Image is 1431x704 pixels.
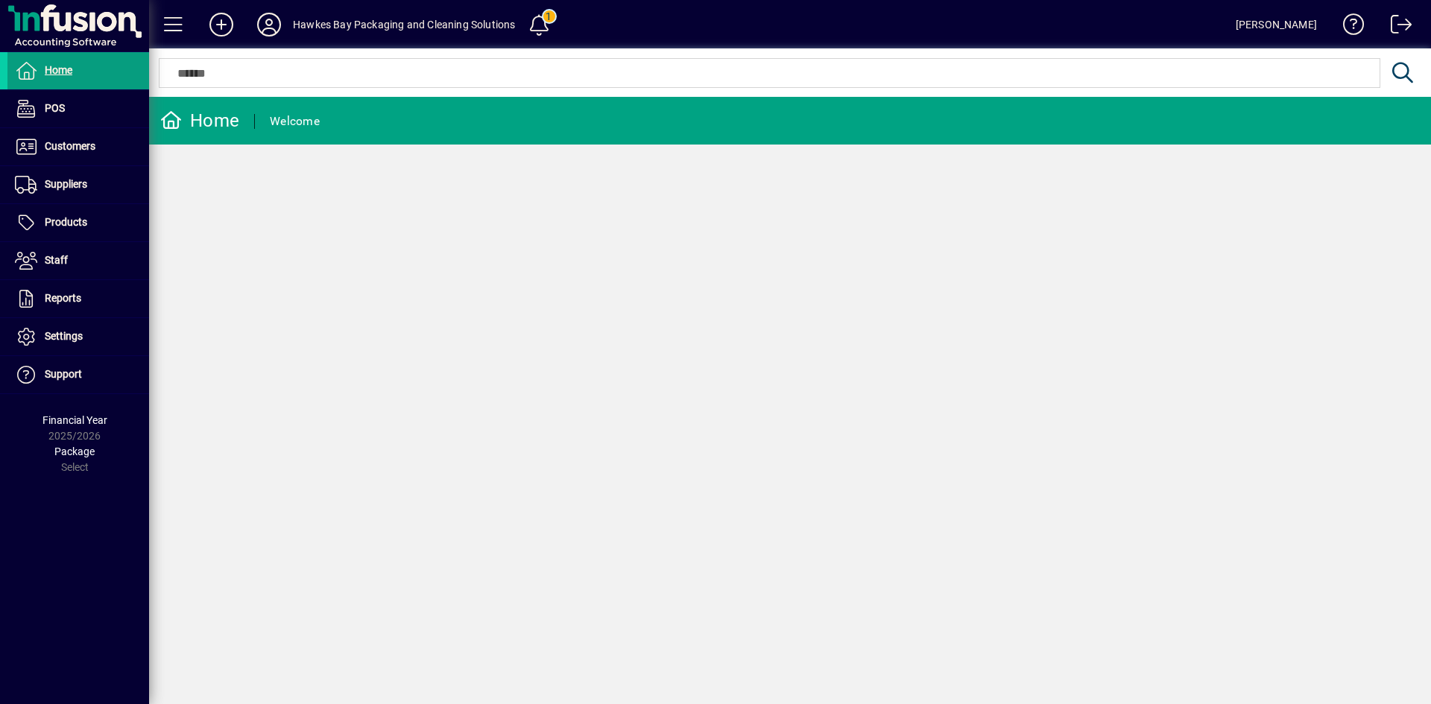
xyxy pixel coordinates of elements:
a: Settings [7,318,149,355]
span: Home [45,64,72,76]
span: Reports [45,292,81,304]
a: Reports [7,280,149,317]
span: Suppliers [45,178,87,190]
div: Welcome [270,110,320,133]
span: Support [45,368,82,380]
span: Financial Year [42,414,107,426]
a: Products [7,204,149,241]
span: POS [45,102,65,114]
span: Customers [45,140,95,152]
a: Staff [7,242,149,279]
a: Knowledge Base [1332,3,1365,51]
a: POS [7,90,149,127]
button: Profile [245,11,293,38]
button: Add [198,11,245,38]
a: Logout [1380,3,1412,51]
span: Settings [45,330,83,342]
div: Hawkes Bay Packaging and Cleaning Solutions [293,13,516,37]
a: Suppliers [7,166,149,203]
span: Package [54,445,95,457]
a: Customers [7,128,149,165]
div: Home [160,109,239,133]
a: Support [7,356,149,393]
span: Products [45,216,87,228]
div: [PERSON_NAME] [1236,13,1317,37]
span: Staff [45,254,68,266]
